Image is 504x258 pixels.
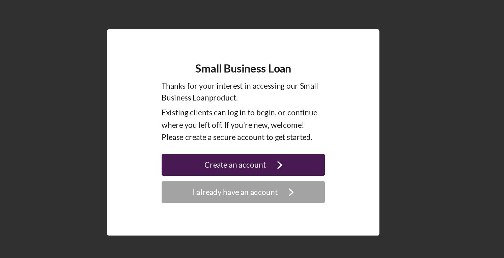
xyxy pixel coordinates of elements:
p: Thanks for your interest in accessing our Small Business Loan product. [201,95,303,110]
p: Existing clients can log in to begin, or continue where you left off. If you're new, welcome! Ple... [201,111,303,134]
div: I already have an account [221,157,273,171]
a: Create an account [201,141,303,156]
button: Create an account [201,141,303,154]
button: I already have an account [201,157,303,171]
h4: Small Business Loan [222,84,282,91]
div: Create an account [228,141,266,154]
